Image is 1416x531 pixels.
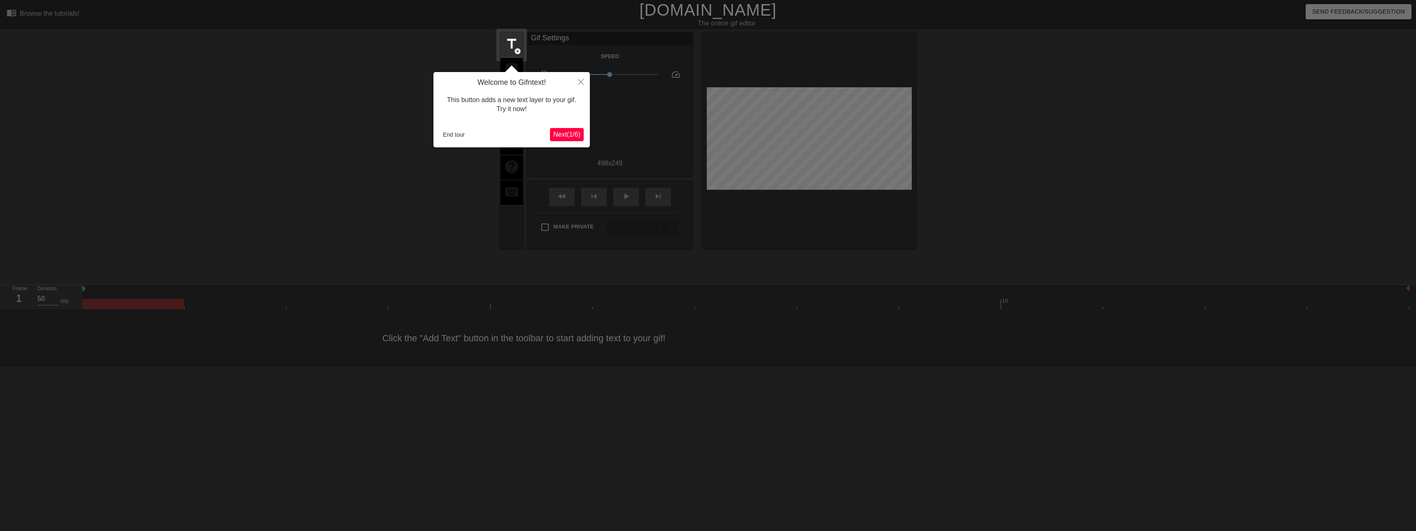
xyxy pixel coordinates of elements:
[440,87,584,122] div: This button adds a new text layer to your gif. Try it now!
[440,128,468,141] button: End tour
[550,128,584,141] button: Next
[572,72,590,91] button: Close
[553,131,580,138] span: Next ( 1 / 6 )
[440,78,584,87] h4: Welcome to Gifntext!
